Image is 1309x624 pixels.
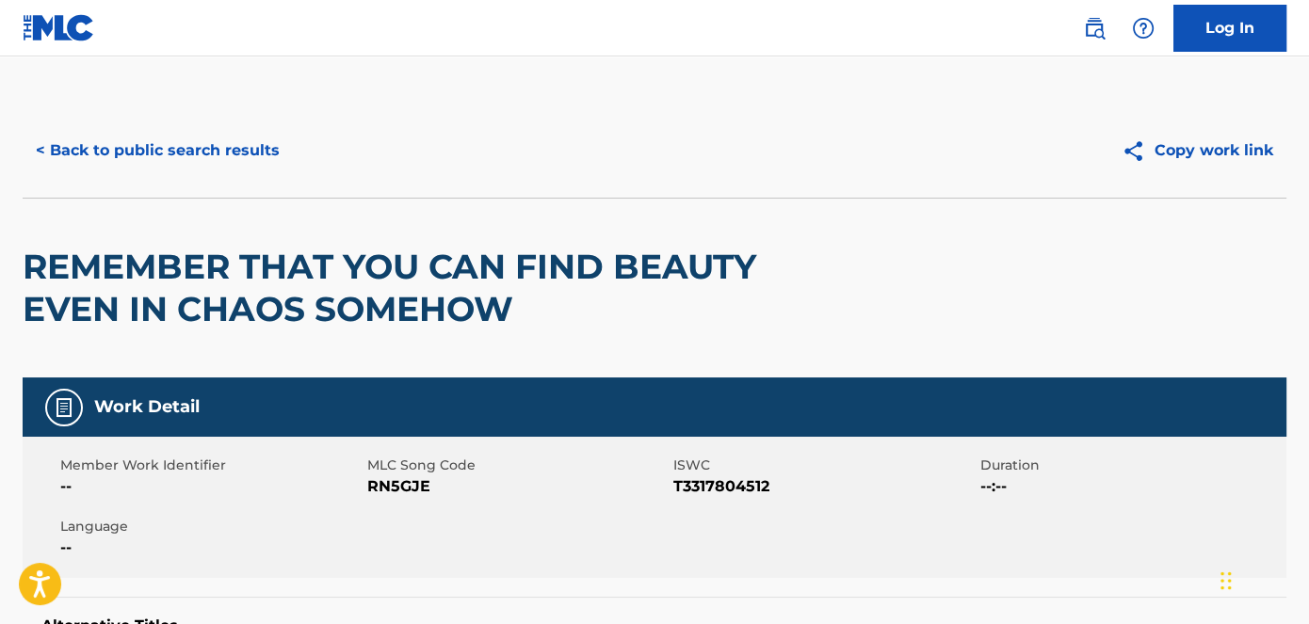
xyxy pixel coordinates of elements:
[367,475,670,498] span: RN5GJE
[673,456,976,475] span: ISWC
[1132,17,1155,40] img: help
[60,456,363,475] span: Member Work Identifier
[1083,17,1106,40] img: search
[60,517,363,536] span: Language
[1108,127,1286,174] button: Copy work link
[1173,5,1286,52] a: Log In
[1124,9,1162,47] div: Help
[980,475,1283,498] span: --:--
[23,246,781,330] h2: REMEMBER THAT YOU CAN FIND BEAUTY EVEN IN CHAOS SOMEHOW
[60,475,363,498] span: --
[53,396,75,419] img: Work Detail
[23,14,95,41] img: MLC Logo
[673,475,976,498] span: T3317804512
[1220,552,1232,609] div: Drag
[367,456,670,475] span: MLC Song Code
[60,536,363,559] span: --
[1075,9,1113,47] a: Public Search
[1215,534,1309,624] iframe: Chat Widget
[94,396,200,418] h5: Work Detail
[1122,139,1155,163] img: Copy work link
[23,127,293,174] button: < Back to public search results
[980,456,1283,475] span: Duration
